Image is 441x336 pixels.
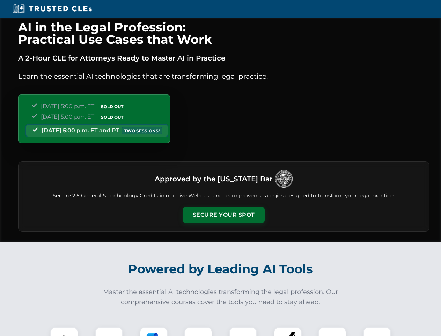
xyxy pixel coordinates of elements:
span: [DATE] 5:00 p.m. ET [41,103,94,110]
span: [DATE] 5:00 p.m. ET [41,113,94,120]
p: A 2-Hour CLE for Attorneys Ready to Master AI in Practice [18,52,429,64]
p: Master the essential AI technologies transforming the legal profession. Our comprehensive courses... [98,287,343,307]
p: Secure 2.5 General & Technology Credits in our Live Webcast and learn proven strategies designed ... [27,192,421,200]
h3: Approved by the [US_STATE] Bar [155,173,272,185]
span: SOLD OUT [98,103,126,110]
h1: AI in the Legal Profession: Practical Use Cases that Work [18,21,429,45]
span: SOLD OUT [98,113,126,121]
h2: Powered by Leading AI Tools [27,257,414,281]
p: Learn the essential AI technologies that are transforming legal practice. [18,71,429,82]
img: Logo [275,170,293,188]
img: Trusted CLEs [10,3,94,14]
button: Secure Your Spot [183,207,265,223]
